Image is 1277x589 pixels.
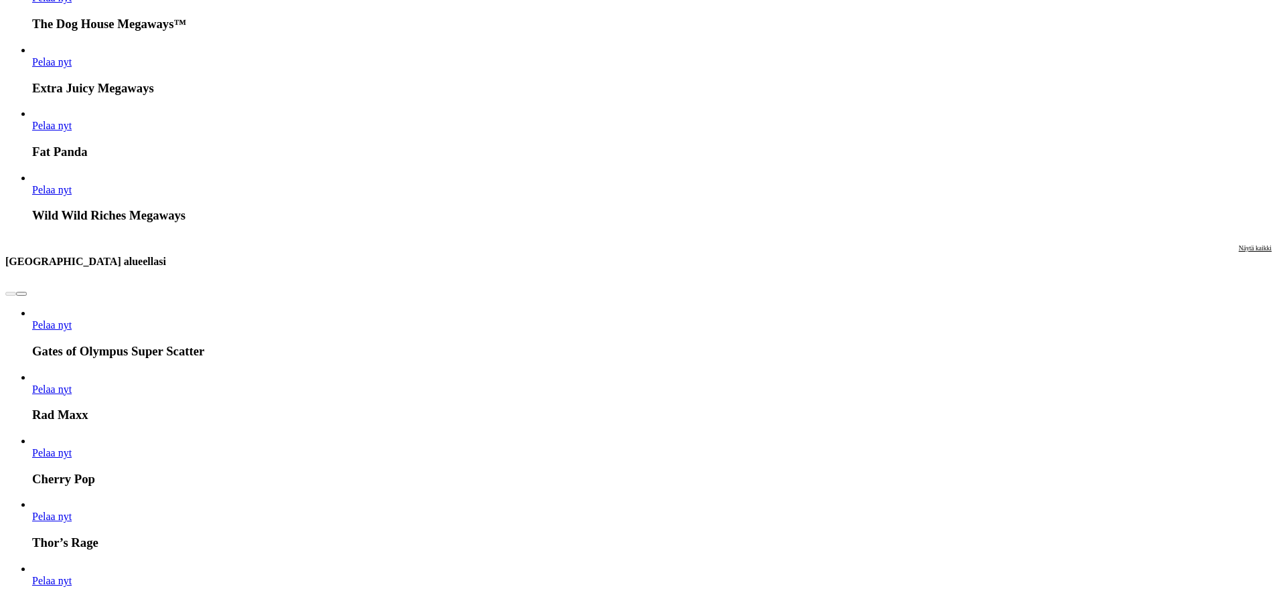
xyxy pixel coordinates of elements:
[32,56,72,68] span: Pelaa nyt
[5,292,16,296] button: prev slide
[32,319,72,331] a: Gates of Olympus Super Scatter
[32,575,72,586] a: Wanted Dead or a Wild
[32,120,72,131] a: Fat Panda
[32,184,72,195] span: Pelaa nyt
[1239,244,1272,278] a: Näytä kaikki
[32,447,72,458] span: Pelaa nyt
[32,384,72,395] span: Pelaa nyt
[5,255,166,268] h3: [GEOGRAPHIC_DATA] alueellasi
[32,384,72,395] a: Rad Maxx
[32,511,72,522] span: Pelaa nyt
[1239,244,1272,252] span: Näytä kaikki
[32,184,72,195] a: Wild Wild Riches Megaways
[16,292,27,296] button: next slide
[32,319,72,331] span: Pelaa nyt
[32,511,72,522] a: Thor’s Rage
[32,56,72,68] a: Extra Juicy Megaways
[32,575,72,586] span: Pelaa nyt
[32,120,72,131] span: Pelaa nyt
[32,447,72,458] a: Cherry Pop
